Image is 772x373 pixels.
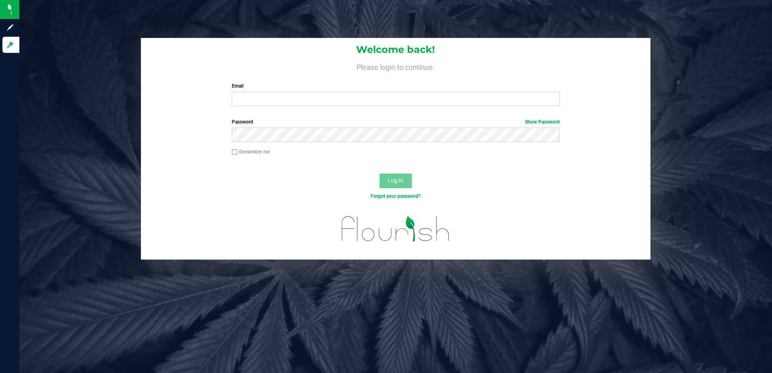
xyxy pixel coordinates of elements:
h4: Please login to continue. [141,61,651,71]
input: Remember me [232,149,237,155]
h1: Welcome back! [141,44,651,55]
label: Remember me [232,148,270,155]
a: Show Password [525,119,560,125]
label: Email [232,82,560,90]
img: flourish_logo.svg [332,208,459,249]
a: Forgot your password? [371,193,421,199]
button: Log In [380,174,412,188]
inline-svg: Log in [6,41,14,49]
span: Log In [388,177,403,184]
span: Password [232,119,253,125]
inline-svg: Sign up [6,23,14,31]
